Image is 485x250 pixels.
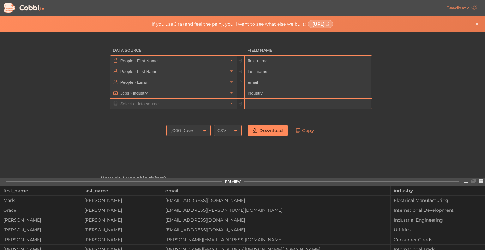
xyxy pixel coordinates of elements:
h3: How do I use this thing? [100,175,385,182]
div: PREVIEW [225,180,241,184]
div: Industrial Engineering [391,217,485,223]
input: Select a data source [119,88,228,98]
div: [PERSON_NAME] [81,208,162,213]
span: If you use Jira (and feel the pain), you'll want to see what else we built: [152,21,306,27]
a: Download [248,125,288,136]
div: Consumer Goods [391,237,485,242]
input: Select a data source [119,77,228,88]
span: [URL] [312,21,325,27]
div: [PERSON_NAME] [81,217,162,223]
div: [PERSON_NAME][EMAIL_ADDRESS][DOMAIN_NAME] [162,237,391,242]
input: Select a data source [119,56,228,66]
div: last_name [84,186,159,195]
a: Copy [291,125,319,136]
div: [EMAIL_ADDRESS][DOMAIN_NAME] [162,198,391,203]
div: [PERSON_NAME] [81,227,162,232]
div: [PERSON_NAME] [0,237,81,242]
div: Grace [0,208,81,213]
div: International Development [391,208,485,213]
div: [PERSON_NAME] [81,237,162,242]
div: [EMAIL_ADDRESS][PERSON_NAME][DOMAIN_NAME] [162,208,391,213]
h3: Field Name [245,45,372,56]
div: [PERSON_NAME] [81,198,162,203]
div: industry [394,186,482,195]
a: [URL] [308,20,333,28]
button: Close banner [473,20,481,28]
div: email [165,186,387,195]
div: [EMAIL_ADDRESS][DOMAIN_NAME] [162,227,391,232]
div: first_name [3,186,78,195]
div: Electrical Manufacturing [391,198,485,203]
input: Select a data source [119,99,228,109]
div: 1,000 Rows [170,125,194,136]
h3: Data Source [110,45,237,56]
a: Feedback [442,3,482,13]
div: CSV [217,125,226,136]
div: [EMAIL_ADDRESS][DOMAIN_NAME] [162,217,391,223]
div: Utilities [391,227,485,232]
div: [PERSON_NAME] [0,227,81,232]
div: [PERSON_NAME] [0,217,81,223]
div: Mark [0,198,81,203]
input: Select a data source [119,66,228,77]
